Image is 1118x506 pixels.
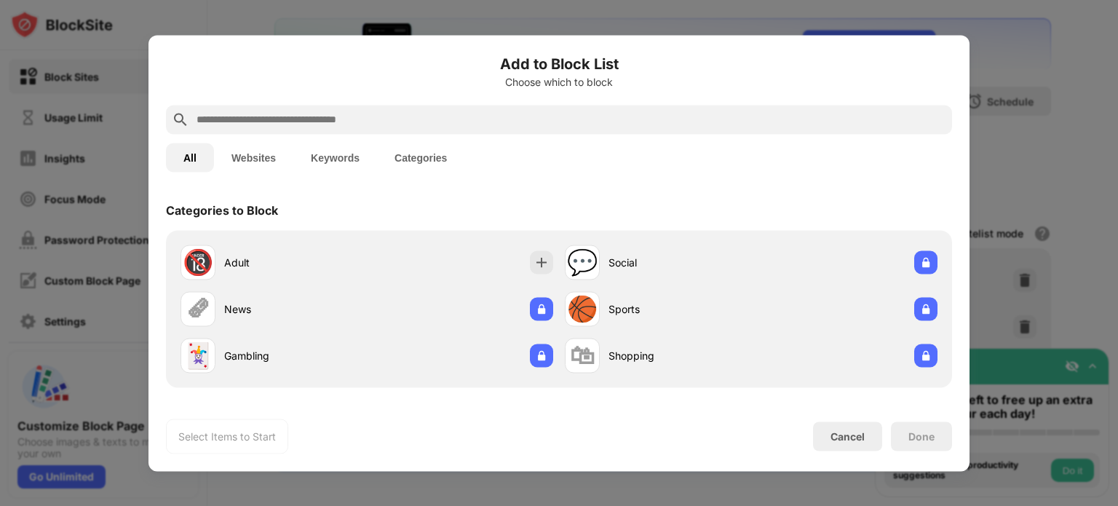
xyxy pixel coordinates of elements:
[214,143,293,172] button: Websites
[567,248,598,277] div: 💬
[567,294,598,324] div: 🏀
[166,52,952,74] h6: Add to Block List
[608,301,751,317] div: Sports
[183,341,213,371] div: 🃏
[166,202,278,217] div: Categories to Block
[293,143,377,172] button: Keywords
[608,255,751,270] div: Social
[908,430,935,442] div: Done
[224,348,367,363] div: Gambling
[183,248,213,277] div: 🔞
[186,294,210,324] div: 🗞
[178,429,276,443] div: Select Items to Start
[166,76,952,87] div: Choose which to block
[166,143,214,172] button: All
[172,111,189,128] img: search.svg
[224,255,367,270] div: Adult
[570,341,595,371] div: 🛍
[830,430,865,443] div: Cancel
[224,301,367,317] div: News
[608,348,751,363] div: Shopping
[377,143,464,172] button: Categories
